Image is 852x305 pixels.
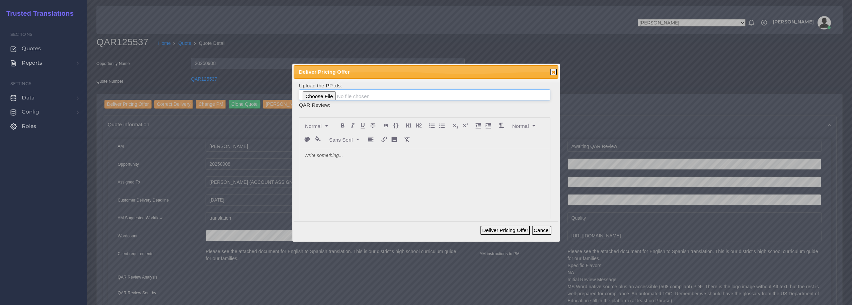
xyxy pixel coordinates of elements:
span: Sections [10,32,32,37]
a: Reports [5,56,82,70]
span: Config [22,108,39,116]
button: Close [550,69,557,75]
button: Deliver Pricing Offer [480,226,530,235]
h2: Trusted Translations [2,9,74,17]
td: QAR Review: [299,101,551,109]
span: Quotes [22,45,41,52]
span: Deliver Pricing Offer [299,68,528,76]
span: Settings [10,81,31,86]
a: Roles [5,119,82,133]
a: Trusted Translations [2,8,74,19]
a: Data [5,91,82,105]
td: Upload the PP xls: [299,81,551,101]
span: Roles [22,123,36,130]
a: Config [5,105,82,119]
button: Cancel [532,226,551,235]
span: Data [22,94,34,101]
span: Reports [22,59,42,67]
a: Quotes [5,42,82,56]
